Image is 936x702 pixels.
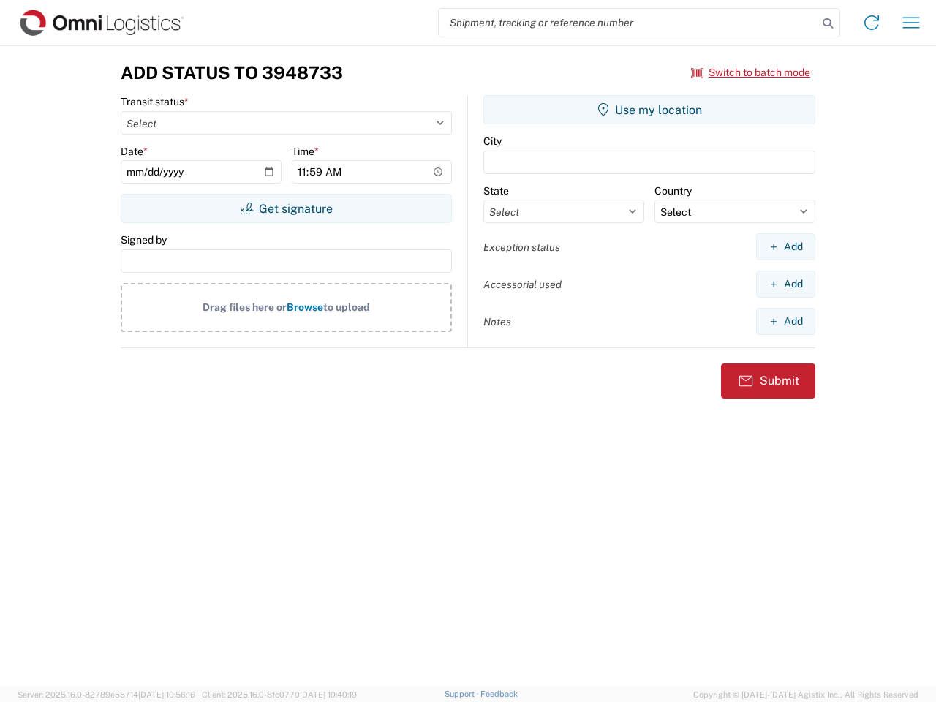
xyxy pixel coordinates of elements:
[483,135,502,148] label: City
[654,184,692,197] label: Country
[323,301,370,313] span: to upload
[121,194,452,223] button: Get signature
[483,278,562,291] label: Accessorial used
[721,363,815,399] button: Submit
[287,301,323,313] span: Browse
[691,61,810,85] button: Switch to batch mode
[693,688,918,701] span: Copyright © [DATE]-[DATE] Agistix Inc., All Rights Reserved
[138,690,195,699] span: [DATE] 10:56:16
[121,233,167,246] label: Signed by
[480,690,518,698] a: Feedback
[483,95,815,124] button: Use my location
[483,184,509,197] label: State
[439,9,818,37] input: Shipment, tracking or reference number
[121,95,189,108] label: Transit status
[756,308,815,335] button: Add
[18,690,195,699] span: Server: 2025.16.0-82789e55714
[756,233,815,260] button: Add
[203,301,287,313] span: Drag files here or
[121,145,148,158] label: Date
[292,145,319,158] label: Time
[445,690,481,698] a: Support
[300,690,357,699] span: [DATE] 10:40:19
[483,315,511,328] label: Notes
[756,271,815,298] button: Add
[121,62,343,83] h3: Add Status to 3948733
[202,690,357,699] span: Client: 2025.16.0-8fc0770
[483,241,560,254] label: Exception status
